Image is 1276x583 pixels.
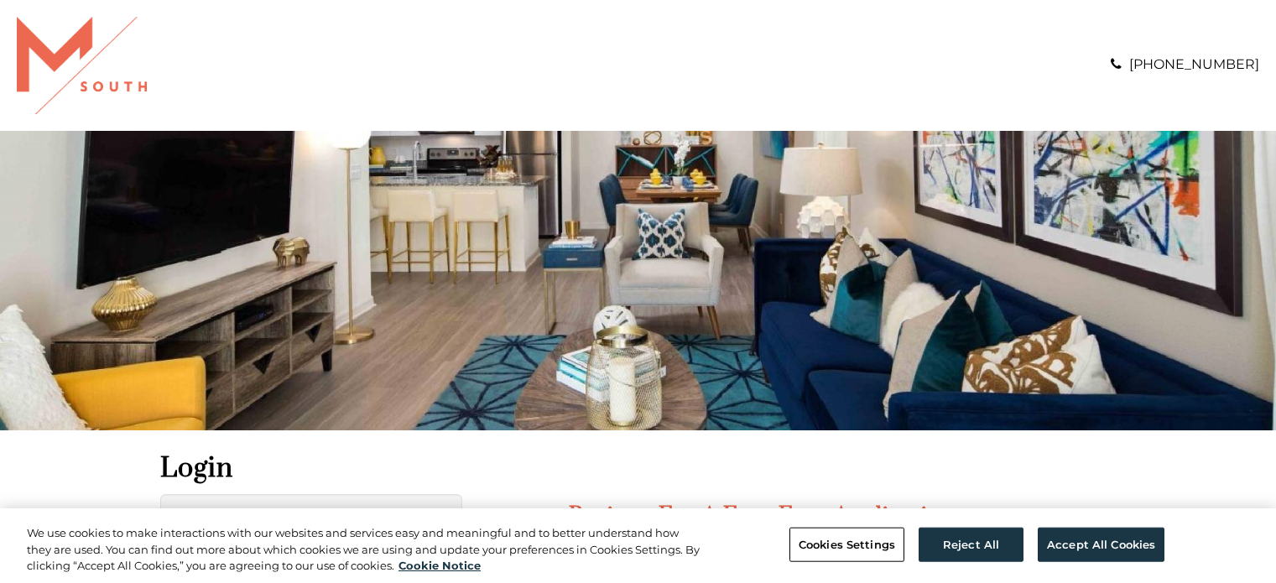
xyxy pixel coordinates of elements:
a: Logo [17,56,147,72]
h2: Register for a Fast, Easy Application [569,502,1117,530]
div: We use cookies to make interactions with our websites and services easy and meaningful and to bet... [27,525,702,575]
button: Reject All [919,527,1023,562]
img: A graphic with a red M and the word SOUTH. [17,17,147,114]
h1: Login [160,451,1117,486]
a: [PHONE_NUMBER] [1129,56,1259,72]
button: Accept All Cookies [1038,527,1164,562]
button: Cookies Settings [789,527,904,562]
a: More information about your privacy [398,559,481,572]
